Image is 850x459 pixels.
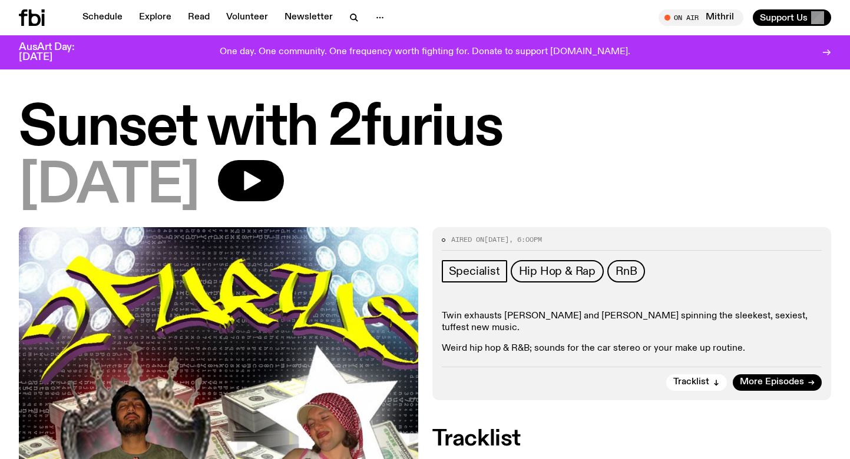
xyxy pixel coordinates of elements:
a: Newsletter [277,9,340,26]
span: [DATE] [19,160,199,213]
a: Explore [132,9,178,26]
span: More Episodes [740,378,804,387]
a: Volunteer [219,9,275,26]
button: Support Us [753,9,831,26]
button: On AirMithril [659,9,743,26]
p: One day. One community. One frequency worth fighting for. Donate to support [DOMAIN_NAME]. [220,47,630,58]
a: More Episodes [733,374,822,391]
h1: Sunset with 2furius [19,102,831,155]
span: Support Us [760,12,808,23]
span: Aired on [451,235,484,244]
a: RnB [607,260,645,282]
span: Specialist [449,265,500,278]
span: Hip Hop & Rap [519,265,596,278]
span: Tracklist [673,378,709,387]
span: [DATE] [484,235,509,244]
p: Weird hip hop & R&B; sounds for the car stereo or your make up routine. [442,343,822,354]
span: , 6:00pm [509,235,542,244]
a: Specialist [442,260,507,282]
h2: Tracklist [432,428,832,450]
a: Read [181,9,217,26]
h3: AusArt Day: [DATE] [19,42,94,62]
a: Hip Hop & Rap [511,260,604,282]
p: Twin exhausts [PERSON_NAME] and [PERSON_NAME] spinning the sleekest, sexiest, tuffest new music. [442,311,822,333]
button: Tracklist [666,374,727,391]
a: Schedule [75,9,130,26]
span: RnB [616,265,637,278]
